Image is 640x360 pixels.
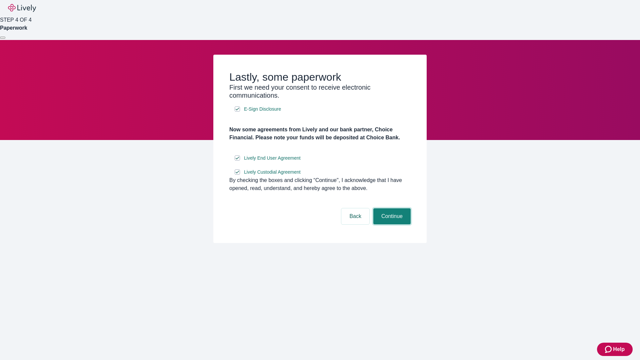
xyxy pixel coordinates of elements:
svg: Zendesk support icon [605,345,613,353]
button: Back [341,208,369,224]
button: Continue [373,208,411,224]
span: Lively Custodial Agreement [244,169,301,176]
a: e-sign disclosure document [243,154,302,162]
button: Zendesk support iconHelp [597,343,633,356]
a: e-sign disclosure document [243,105,282,113]
img: Lively [8,4,36,12]
span: Lively End User Agreement [244,155,301,162]
div: By checking the boxes and clicking “Continue", I acknowledge that I have opened, read, understand... [229,176,411,192]
h3: First we need your consent to receive electronic communications. [229,83,411,99]
a: e-sign disclosure document [243,168,302,176]
h4: Now some agreements from Lively and our bank partner, Choice Financial. Please note your funds wi... [229,126,411,142]
span: Help [613,345,625,353]
span: E-Sign Disclosure [244,106,281,113]
h2: Lastly, some paperwork [229,71,411,83]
